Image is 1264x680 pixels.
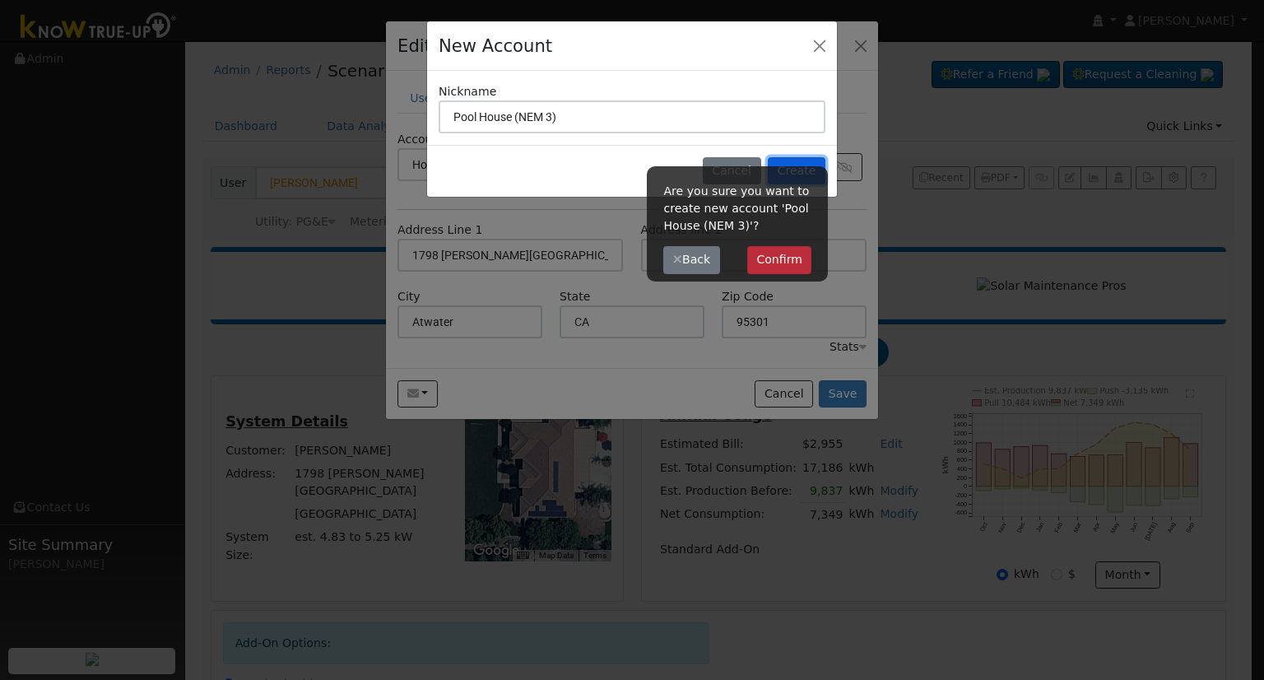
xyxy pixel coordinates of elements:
button: Confirm [747,246,812,274]
button: Back [663,246,719,274]
label: Nickname [439,83,496,100]
button: Create [768,157,825,185]
button: Cancel [703,157,761,185]
p: Are you sure you want to create new account 'Pool House (NEM 3)'? [663,183,811,235]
